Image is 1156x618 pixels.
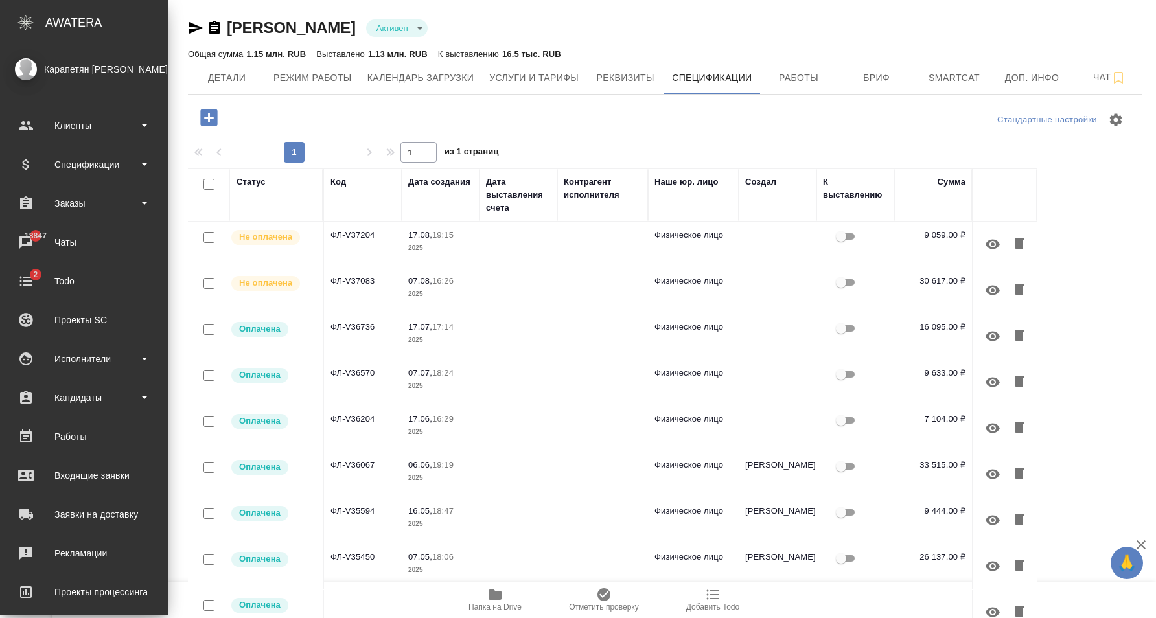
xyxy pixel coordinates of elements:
[324,544,402,589] td: ФЛ-V35450
[1008,321,1030,352] button: Удалить
[432,506,454,516] p: 18:47
[654,459,732,472] p: Физическое лицо
[3,459,165,492] a: Входящие заявки
[654,176,719,189] div: Наше юр. лицо
[10,427,159,446] div: Работы
[3,498,165,531] a: Заявки на доставку
[324,406,402,452] td: ФЛ-V36204
[432,552,454,562] p: 18:06
[564,176,642,201] div: Контрагент исполнителя
[408,426,473,439] p: 2025
[3,265,165,297] a: 2Todo
[846,70,908,86] span: Бриф
[1001,70,1063,86] span: Доп. инфо
[246,49,306,59] p: 1.15 млн. RUB
[408,368,432,378] p: 07.07,
[10,505,159,524] div: Заявки на доставку
[10,155,159,174] div: Спецификации
[10,466,159,485] div: Входящие заявки
[901,551,965,564] p: 26 137,00 ₽
[324,452,402,498] td: ФЛ-V36067
[324,498,402,544] td: ФЛ-V35594
[1008,413,1030,444] button: Удалить
[977,413,1008,444] button: Скрыть от исполнителя
[1008,367,1030,398] button: Удалить
[330,176,346,189] div: Код
[745,176,776,189] div: Создал
[977,229,1008,260] button: Скрыть от исполнителя
[408,552,432,562] p: 07.05,
[1100,104,1131,135] span: Настроить таблицу
[901,505,965,518] p: 9 444,00 ₽
[977,275,1008,306] button: Скрыть от исполнителя
[408,334,473,347] p: 2025
[408,276,432,286] p: 07.08,
[408,242,473,255] p: 2025
[10,310,159,330] div: Проекты SC
[672,70,752,86] span: Спецификации
[408,564,473,577] p: 2025
[10,582,159,602] div: Проекты процессинга
[367,70,474,86] span: Календарь загрузки
[654,413,732,426] p: Физическое лицо
[977,505,1008,536] button: Скрыть от исполнителя
[239,507,281,520] p: Оплачена
[191,104,227,131] button: Добавить оплату
[901,275,965,288] p: 30 617,00 ₽
[239,323,281,336] p: Оплачена
[239,599,281,612] p: Оплачена
[1008,459,1030,490] button: Удалить
[445,144,499,163] span: из 1 страниц
[207,20,222,36] button: Скопировать ссылку
[239,369,281,382] p: Оплачена
[901,321,965,334] p: 16 095,00 ₽
[739,452,816,498] td: [PERSON_NAME]
[408,414,432,424] p: 17.06,
[10,194,159,213] div: Заказы
[432,276,454,286] p: 16:26
[654,321,732,334] p: Физическое лицо
[408,322,432,332] p: 17.07,
[901,459,965,472] p: 33 515,00 ₽
[1008,229,1030,260] button: Удалить
[654,367,732,380] p: Физическое лицо
[686,602,739,612] span: Добавить Todo
[438,49,502,59] p: К выставлению
[502,49,561,59] p: 16.5 тыс. RUB
[10,271,159,291] div: Todo
[1079,69,1141,86] span: Чат
[654,505,732,518] p: Физическое лицо
[373,23,412,34] button: Активен
[408,230,432,240] p: 17.08,
[432,322,454,332] p: 17:14
[273,70,352,86] span: Режим работы
[654,551,732,564] p: Физическое лицо
[239,231,292,244] p: Не оплачена
[739,498,816,544] td: [PERSON_NAME]
[938,176,965,189] div: Сумма
[1008,505,1030,536] button: Удалить
[324,268,402,314] td: ФЛ-V37083
[408,288,473,301] p: 2025
[1111,547,1143,579] button: 🙏
[1116,549,1138,577] span: 🙏
[977,321,1008,352] button: Скрыть от исполнителя
[237,176,266,189] div: Статус
[408,176,470,189] div: Дата создания
[432,230,454,240] p: 19:15
[569,602,638,612] span: Отметить проверку
[654,275,732,288] p: Физическое лицо
[10,349,159,369] div: Исполнители
[3,420,165,453] a: Работы
[486,176,551,214] div: Дата выставления счета
[10,233,159,252] div: Чаты
[188,49,246,59] p: Общая сумма
[1008,551,1030,582] button: Удалить
[239,461,281,474] p: Оплачена
[408,472,473,485] p: 2025
[324,360,402,406] td: ФЛ-V36570
[3,226,165,258] a: 18847Чаты
[901,413,965,426] p: 7 104,00 ₽
[994,110,1100,130] div: split button
[324,314,402,360] td: ФЛ-V36736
